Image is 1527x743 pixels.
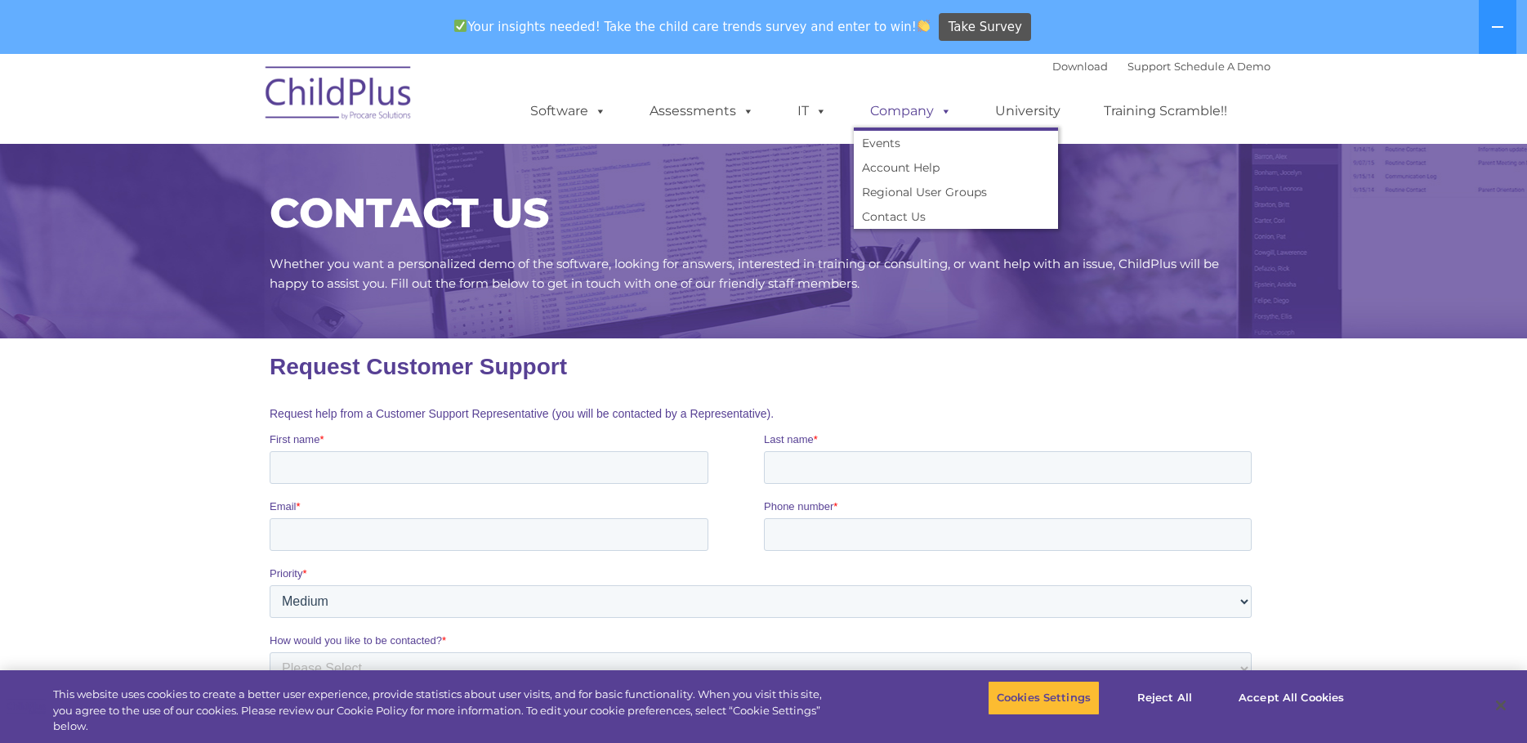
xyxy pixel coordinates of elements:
[633,95,770,128] a: Assessments
[514,95,623,128] a: Software
[270,256,1219,291] span: Whether you want a personalized demo of the software, looking for answers, interested in training...
[1174,60,1270,73] a: Schedule A Demo
[781,95,843,128] a: IT
[1052,60,1270,73] font: |
[1483,687,1519,723] button: Close
[854,95,968,128] a: Company
[257,55,421,137] img: ChildPlus by Procare Solutions
[854,131,1058,155] a: Events
[1114,681,1216,715] button: Reject All
[988,681,1100,715] button: Cookies Settings
[1230,681,1353,715] button: Accept All Cookies
[53,687,840,735] div: This website uses cookies to create a better user experience, provide statistics about user visit...
[939,13,1031,42] a: Take Survey
[949,13,1022,42] span: Take Survey
[854,155,1058,180] a: Account Help
[1087,95,1243,128] a: Training Scramble!!
[1127,60,1171,73] a: Support
[854,204,1058,229] a: Contact Us
[1052,60,1108,73] a: Download
[979,95,1077,128] a: University
[854,180,1058,204] a: Regional User Groups
[270,188,549,238] span: CONTACT US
